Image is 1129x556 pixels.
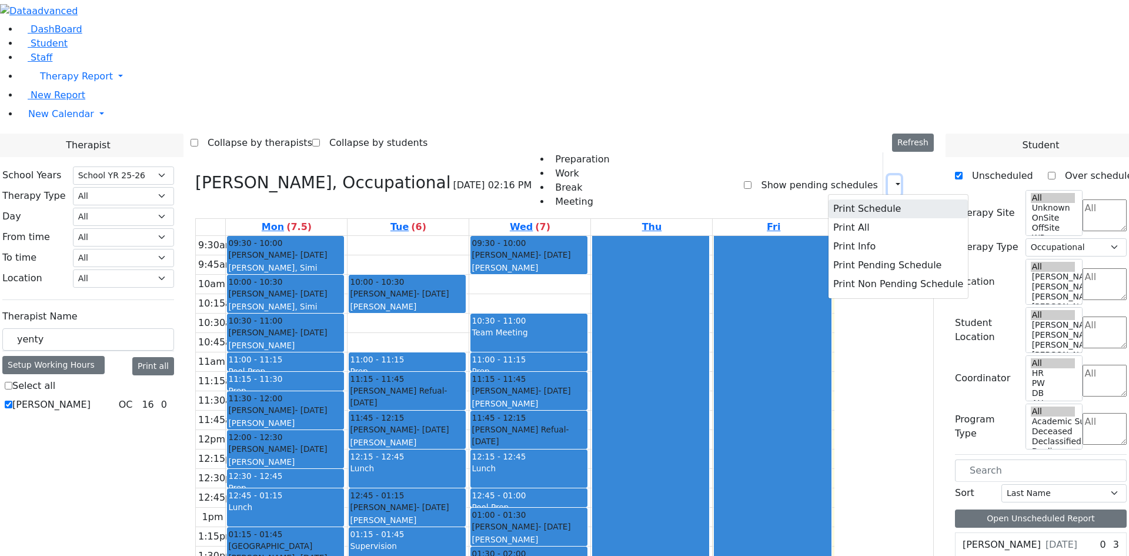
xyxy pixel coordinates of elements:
[228,431,282,443] span: 12:00 - 12:30
[472,355,526,364] span: 11:00 - 11:15
[350,385,465,409] div: [PERSON_NAME] Refual
[472,327,586,338] div: Team Meeting
[1046,538,1077,552] span: [DATE]
[31,52,52,63] span: Staff
[1083,413,1127,445] textarea: Search
[19,89,85,101] a: New Report
[228,355,282,364] span: 11:00 - 11:15
[2,209,21,224] label: Day
[2,309,78,324] label: Therapist Name
[963,167,1033,185] label: Unscheduled
[2,356,105,374] div: Setup Working Hours
[159,398,169,412] div: 0
[1083,365,1127,397] textarea: Search
[1031,388,1075,398] option: DB
[196,432,228,447] div: 12pm
[228,301,343,312] div: [PERSON_NAME], Simi
[114,398,138,412] div: OC
[764,219,783,235] a: September 5, 2025
[829,237,968,256] button: Print Info
[350,276,404,288] span: 10:00 - 10:30
[66,138,110,152] span: Therapist
[916,175,922,195] div: Setup
[472,237,526,249] span: 09:30 - 10:00
[228,385,343,397] div: Prep
[1031,223,1075,233] option: OffSite
[196,530,237,544] div: 1:15pm
[2,189,66,203] label: Therapy Type
[31,38,68,49] span: Student
[295,444,327,454] span: - [DATE]
[538,250,570,259] span: - [DATE]
[228,365,343,377] div: Pool Prep
[963,538,1041,552] label: [PERSON_NAME]
[550,195,609,209] li: Meeting
[228,528,282,540] span: 01:15 - 01:45
[295,405,327,415] span: - [DATE]
[228,315,282,327] span: 10:30 - 11:00
[40,71,113,82] span: Therapy Report
[955,412,1018,441] label: Program Type
[1031,398,1075,408] option: AH
[1031,310,1075,320] option: All
[1031,282,1075,292] option: [PERSON_NAME] 4
[350,412,404,424] span: 11:45 - 12:15
[132,357,174,375] button: Print all
[1031,350,1075,360] option: [PERSON_NAME] 2
[1031,330,1075,340] option: [PERSON_NAME] 4
[200,510,226,524] div: 1pm
[228,339,343,351] div: [PERSON_NAME]
[955,240,1018,254] label: Therapy Type
[228,540,312,552] span: [GEOGRAPHIC_DATA]
[829,256,968,275] button: Print Pending Schedule
[1031,272,1075,282] option: [PERSON_NAME] 5
[198,134,312,152] label: Collapse by therapists
[472,509,526,521] span: 01:00 - 01:30
[259,219,314,235] a: September 1, 2025
[228,237,282,249] span: 09:30 - 10:00
[388,219,429,235] a: September 2, 2025
[829,275,968,294] button: Print Non Pending Schedule
[196,452,243,466] div: 12:15pm
[350,530,404,539] span: 01:15 - 01:45
[955,206,1015,220] label: Therapy Site
[1031,340,1075,350] option: [PERSON_NAME] 3
[1022,138,1059,152] span: Student
[228,327,343,338] div: [PERSON_NAME]
[472,365,586,377] div: Prep
[472,521,586,532] div: [PERSON_NAME]
[196,374,243,388] div: 11:15am
[12,379,55,393] label: Select all
[453,178,532,192] span: [DATE] 02:16 PM
[416,502,449,512] span: - [DATE]
[19,38,68,49] a: Student
[350,462,465,474] div: Lunch
[538,522,570,531] span: - [DATE]
[196,355,228,369] div: 11am
[2,230,50,244] label: From time
[1031,292,1075,302] option: [PERSON_NAME] 3
[350,452,404,461] span: 12:15 - 12:45
[228,374,282,384] span: 11:15 - 11:30
[1031,193,1075,203] option: All
[472,534,586,545] div: [PERSON_NAME]
[1031,437,1075,447] option: Declassified
[350,365,465,377] div: Prep
[196,238,236,252] div: 9:30am
[350,355,404,364] span: 11:00 - 11:15
[472,275,586,287] div: Grade 6
[196,335,243,349] div: 10:45am
[1031,427,1075,437] option: Deceased
[31,89,85,101] span: New Report
[196,394,243,408] div: 11:30am
[538,386,570,395] span: - [DATE]
[1031,302,1075,312] option: [PERSON_NAME] 2
[228,456,343,468] div: [PERSON_NAME]
[228,482,343,494] div: Prep
[195,173,450,193] h3: [PERSON_NAME], Occupational
[472,398,586,409] div: [PERSON_NAME]
[472,412,526,424] span: 11:45 - 12:15
[1031,213,1075,223] option: OnSite
[411,220,426,234] label: (6)
[1083,268,1127,300] textarea: Search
